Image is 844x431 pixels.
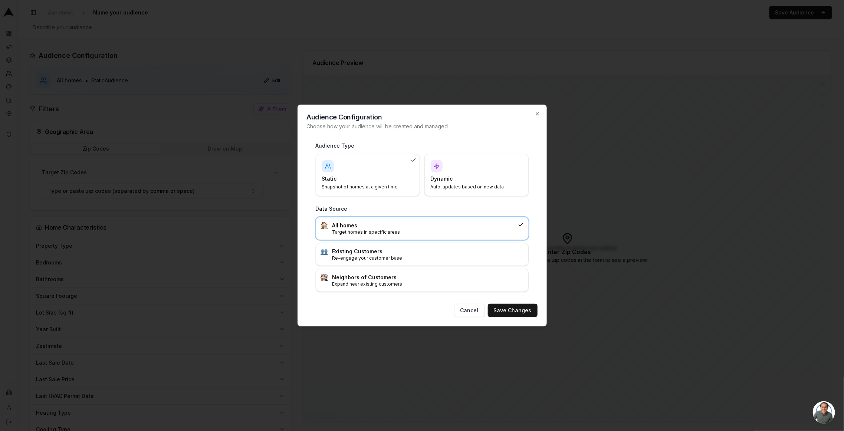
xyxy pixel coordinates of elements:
p: Auto-updates based on new data [431,184,513,190]
button: Cancel [454,304,485,317]
img: :house_buildings: [321,274,328,281]
h3: Neighbors of Customers [332,274,524,281]
h3: All homes [332,222,515,229]
h2: Audience Configuration [307,114,538,121]
h3: Data Source [316,205,529,213]
div: DynamicAuto-updates based on new data [424,154,529,196]
button: Save Changes [488,304,538,317]
div: StaticSnapshot of homes at a given time [316,154,420,196]
h3: Audience Type [316,142,529,149]
p: Re-engage your customer base [332,255,524,261]
h3: Existing Customers [332,248,524,255]
div: :house:All homesTarget homes in specific areas [316,217,529,240]
h4: Static [322,175,405,182]
p: Snapshot of homes at a given time [322,184,405,190]
h4: Dynamic [431,175,513,182]
div: :house_buildings:Neighbors of CustomersExpand near existing customers [316,269,529,292]
img: :busts_in_silhouette: [321,248,328,255]
p: Choose how your audience will be created and managed [307,123,538,130]
div: :busts_in_silhouette:Existing CustomersRe-engage your customer base [316,243,529,266]
p: Expand near existing customers [332,281,524,287]
img: :house: [321,222,328,229]
p: Target homes in specific areas [332,229,515,235]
